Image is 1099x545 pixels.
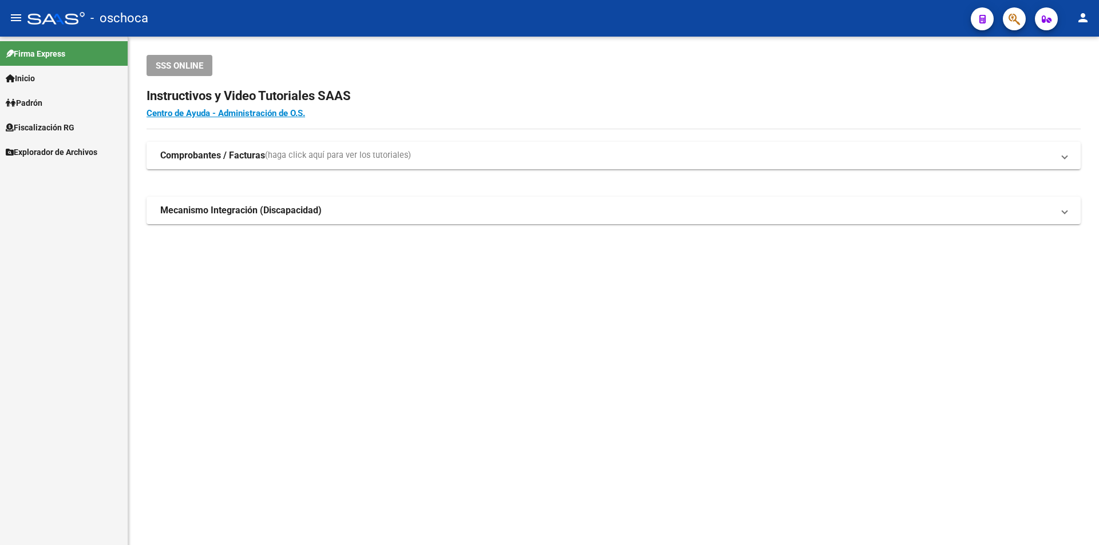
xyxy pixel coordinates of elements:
span: Padrón [6,97,42,109]
mat-icon: menu [9,11,23,25]
h2: Instructivos y Video Tutoriales SAAS [147,85,1081,107]
span: (haga click aquí para ver los tutoriales) [265,149,411,162]
button: SSS ONLINE [147,55,212,76]
span: Explorador de Archivos [6,146,97,158]
span: Firma Express [6,47,65,60]
span: Fiscalización RG [6,121,74,134]
strong: Mecanismo Integración (Discapacidad) [160,204,322,217]
strong: Comprobantes / Facturas [160,149,265,162]
span: Inicio [6,72,35,85]
mat-icon: person [1076,11,1090,25]
span: SSS ONLINE [156,61,203,71]
mat-expansion-panel-header: Comprobantes / Facturas(haga click aquí para ver los tutoriales) [147,142,1081,169]
a: Centro de Ayuda - Administración de O.S. [147,108,305,118]
span: - oschoca [90,6,148,31]
mat-expansion-panel-header: Mecanismo Integración (Discapacidad) [147,197,1081,224]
